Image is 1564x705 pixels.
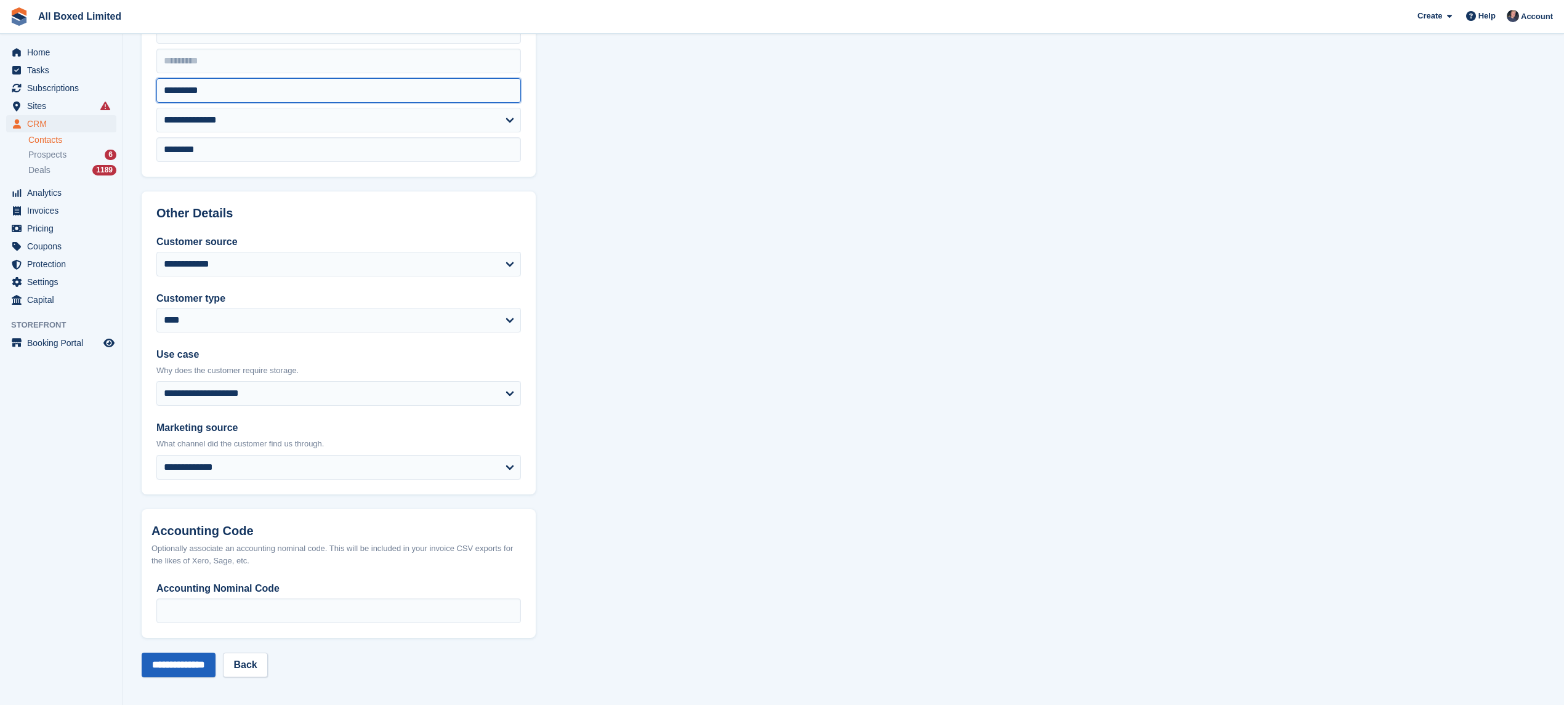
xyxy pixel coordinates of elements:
[27,115,101,132] span: CRM
[6,291,116,308] a: menu
[27,202,101,219] span: Invoices
[102,336,116,350] a: Preview store
[28,149,67,161] span: Prospects
[11,319,123,331] span: Storefront
[6,115,116,132] a: menu
[6,256,116,273] a: menu
[6,238,116,255] a: menu
[6,334,116,352] a: menu
[1478,10,1496,22] span: Help
[1507,10,1519,22] img: Dan Goss
[27,334,101,352] span: Booking Portal
[156,365,521,377] p: Why does the customer require storage.
[28,164,50,176] span: Deals
[27,62,101,79] span: Tasks
[156,421,521,435] label: Marketing source
[6,97,116,115] a: menu
[28,164,116,177] a: Deals 1189
[223,653,267,677] a: Back
[92,165,116,175] div: 1189
[27,256,101,273] span: Protection
[33,6,126,26] a: All Boxed Limited
[27,291,101,308] span: Capital
[6,79,116,97] a: menu
[27,238,101,255] span: Coupons
[27,97,101,115] span: Sites
[27,44,101,61] span: Home
[1417,10,1442,22] span: Create
[156,581,521,596] label: Accounting Nominal Code
[105,150,116,160] div: 6
[27,184,101,201] span: Analytics
[6,202,116,219] a: menu
[6,44,116,61] a: menu
[156,347,521,362] label: Use case
[28,148,116,161] a: Prospects 6
[6,62,116,79] a: menu
[6,273,116,291] a: menu
[156,438,521,450] p: What channel did the customer find us through.
[6,184,116,201] a: menu
[151,542,526,566] div: Optionally associate an accounting nominal code. This will be included in your invoice CSV export...
[156,235,521,249] label: Customer source
[28,134,116,146] a: Contacts
[10,7,28,26] img: stora-icon-8386f47178a22dfd0bd8f6a31ec36ba5ce8667c1dd55bd0f319d3a0aa187defe.svg
[1521,10,1553,23] span: Account
[151,524,526,538] h2: Accounting Code
[27,79,101,97] span: Subscriptions
[156,206,521,220] h2: Other Details
[27,273,101,291] span: Settings
[6,220,116,237] a: menu
[156,291,521,306] label: Customer type
[100,101,110,111] i: Smart entry sync failures have occurred
[27,220,101,237] span: Pricing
